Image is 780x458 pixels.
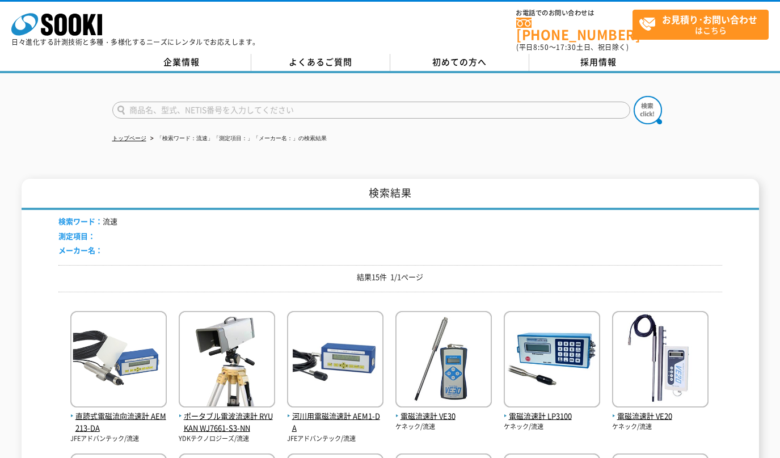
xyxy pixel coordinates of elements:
img: btn_search.png [634,96,662,124]
img: LP3100 [504,311,600,410]
a: ポータブル電波流速計 RYUKAN WJ7661-S3-NN [179,398,275,434]
span: 河川用電磁流速計 AEM1-DA [287,410,383,434]
p: JFEアドバンテック/流速 [70,434,167,444]
strong: お見積り･お問い合わせ [662,12,757,26]
a: 電磁流速計 VE30 [395,398,492,422]
a: 初めての方へ [390,54,529,71]
a: 採用情報 [529,54,668,71]
p: JFEアドバンテック/流速 [287,434,383,444]
input: 商品名、型式、NETIS番号を入力してください [112,102,630,119]
span: はこちら [639,10,768,39]
p: ケネック/流速 [504,422,600,432]
p: YDKテクノロジーズ/流速 [179,434,275,444]
a: お見積り･お問い合わせはこちら [633,10,769,40]
span: 電磁流速計 LP3100 [504,410,600,422]
h1: 検索結果 [22,179,759,210]
img: RYUKAN WJ7661-S3-NN [179,311,275,410]
span: 電磁流速計 VE20 [612,410,709,422]
span: 検索ワード： [58,216,103,226]
span: 初めての方へ [432,56,487,68]
span: ポータブル電波流速計 RYUKAN WJ7661-S3-NN [179,410,275,434]
span: 測定項目： [58,230,95,241]
p: ケネック/流速 [612,422,709,432]
a: 電磁流速計 VE20 [612,398,709,422]
li: 流速 [58,216,117,228]
span: メーカー名： [58,245,103,255]
a: 直読式電磁流向流速計 AEM213-DA [70,398,167,434]
a: トップページ [112,135,146,141]
span: 直読式電磁流向流速計 AEM213-DA [70,410,167,434]
span: お電話でのお問い合わせは [516,10,633,16]
span: 8:50 [533,42,549,52]
span: 電磁流速計 VE30 [395,410,492,422]
p: ケネック/流速 [395,422,492,432]
li: 「検索ワード：流速」「測定項目：」「メーカー名：」の検索結果 [148,133,327,145]
p: 日々進化する計測技術と多種・多様化するニーズにレンタルでお応えします。 [11,39,260,45]
img: VE20 [612,311,709,410]
a: 企業情報 [112,54,251,71]
img: AEM213-DA [70,311,167,410]
a: よくあるご質問 [251,54,390,71]
span: 17:30 [556,42,576,52]
img: VE30 [395,311,492,410]
a: [PHONE_NUMBER] [516,18,633,41]
a: 河川用電磁流速計 AEM1-DA [287,398,383,434]
a: 電磁流速計 LP3100 [504,398,600,422]
p: 結果15件 1/1ページ [58,271,722,283]
span: (平日 ～ 土日、祝日除く) [516,42,629,52]
img: AEM1-DA [287,311,383,410]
